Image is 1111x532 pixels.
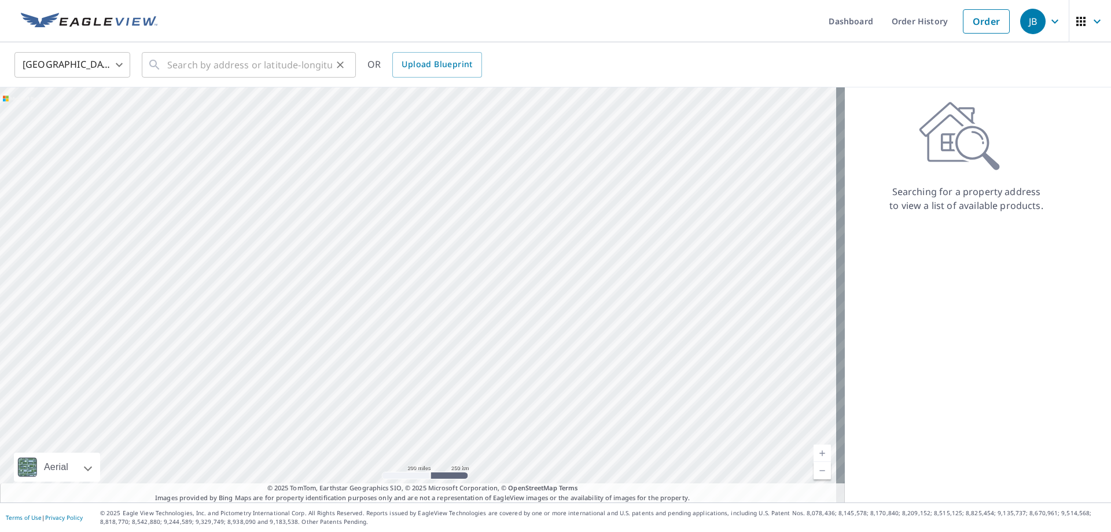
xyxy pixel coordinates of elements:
[167,49,332,81] input: Search by address or latitude-longitude
[14,49,130,81] div: [GEOGRAPHIC_DATA]
[6,514,83,521] p: |
[814,462,831,479] a: Current Level 5, Zoom Out
[267,483,578,493] span: © 2025 TomTom, Earthstar Geographics SIO, © 2025 Microsoft Corporation, ©
[402,57,472,72] span: Upload Blueprint
[21,13,157,30] img: EV Logo
[508,483,557,492] a: OpenStreetMap
[889,185,1044,212] p: Searching for a property address to view a list of available products.
[14,453,100,482] div: Aerial
[367,52,482,78] div: OR
[6,513,42,522] a: Terms of Use
[41,453,72,482] div: Aerial
[814,445,831,462] a: Current Level 5, Zoom In
[559,483,578,492] a: Terms
[963,9,1010,34] a: Order
[332,57,348,73] button: Clear
[1020,9,1046,34] div: JB
[45,513,83,522] a: Privacy Policy
[100,509,1105,526] p: © 2025 Eagle View Technologies, Inc. and Pictometry International Corp. All Rights Reserved. Repo...
[392,52,481,78] a: Upload Blueprint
